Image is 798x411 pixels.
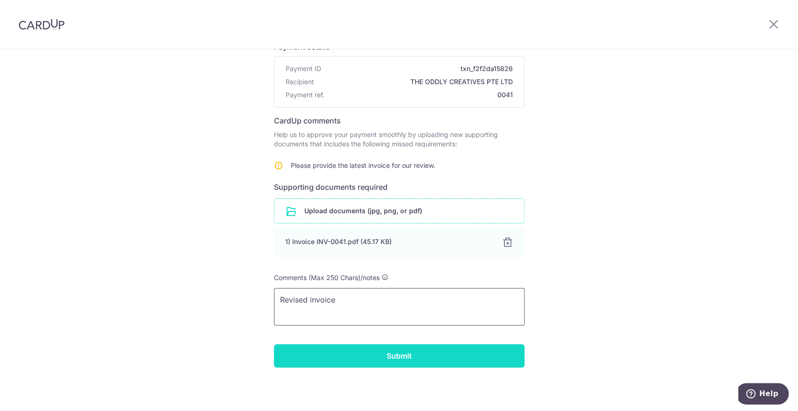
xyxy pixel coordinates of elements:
span: 0041 [328,90,513,100]
img: CardUp [19,19,65,30]
div: Upload documents (jpg, png, or pdf) [274,198,525,224]
p: Help us to approve your payment smoothly by uploading new supporting documents that includes the ... [274,130,525,149]
span: Please provide the latest invoice for our review. [291,161,435,169]
input: Submit [274,344,525,368]
span: Payment ref. [286,90,324,100]
div: 1) Invoice INV-0041.pdf (45.17 KB) [285,237,491,246]
h6: Supporting documents required [274,181,525,193]
span: THE ODDLY CREATIVES PTE LTD [318,77,513,87]
span: Recipient [286,77,314,87]
span: Comments (Max 250 Chars)/notes [274,274,380,281]
span: txn_f2f2da15826 [325,64,513,73]
iframe: Opens a widget where you can find more information [738,383,789,406]
span: Payment ID [286,64,321,73]
h6: CardUp comments [274,115,525,126]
